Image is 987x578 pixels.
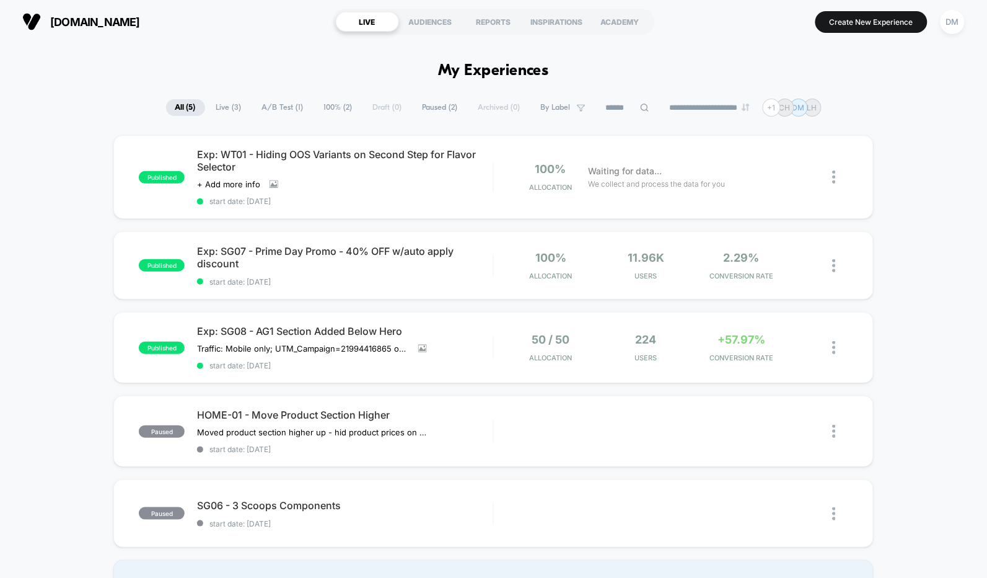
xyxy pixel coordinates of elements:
span: SG06 - 3 Scoops Components [197,499,493,512]
span: By Label [541,103,571,112]
span: Users [602,353,691,362]
span: + Add more info [197,179,260,189]
span: Users [602,272,691,280]
span: Moved product section higher up - hid product prices on cards [197,427,427,437]
img: close [833,259,836,272]
img: Visually logo [22,12,41,31]
span: Traffic: Mobile only; UTM_Campaign=21994416865 only [197,344,409,353]
img: close [833,171,836,184]
span: start date: [DATE] [197,197,493,206]
div: REPORTS [462,12,525,32]
span: Exp: WT01 - Hiding OOS Variants on Second Step for Flavor Selector [197,148,493,173]
span: 224 [636,333,657,346]
img: end [742,104,750,111]
span: +57.97% [717,333,765,346]
div: + 1 [763,99,781,117]
span: Exp: SG08 - AG1 Section Added Below Hero [197,325,493,337]
span: A/B Test ( 1 ) [253,99,313,116]
img: close [833,341,836,354]
span: start date: [DATE] [197,361,493,370]
p: DM [792,103,805,112]
div: DM [941,10,965,34]
span: [DOMAIN_NAME] [50,16,140,29]
span: Paused ( 2 ) [413,99,467,116]
button: [DOMAIN_NAME] [19,12,144,32]
p: LH [807,103,817,112]
span: 100% [535,162,566,176]
span: start date: [DATE] [197,519,493,528]
span: CONVERSION RATE [697,272,786,280]
div: AUDIENCES [399,12,462,32]
div: ACADEMY [589,12,652,32]
span: 50 / 50 [532,333,570,346]
span: 100% ( 2 ) [315,99,362,116]
span: 11.96k [628,251,664,264]
img: close [833,425,836,438]
span: published [139,342,185,354]
span: Allocation [530,272,572,280]
span: 100% [535,251,566,264]
div: INSPIRATIONS [525,12,589,32]
span: paused [139,507,185,520]
span: Exp: SG07 - Prime Day Promo - 40% OFF w/auto apply discount [197,245,493,270]
div: LIVE [336,12,399,32]
span: HOME-01 - Move Product Section Higher [197,409,493,421]
span: Allocation [530,353,572,362]
p: CH [779,103,791,112]
span: paused [139,425,185,438]
span: 2.29% [724,251,760,264]
span: start date: [DATE] [197,277,493,287]
span: Waiting for data... [589,164,662,178]
h1: My Experiences [438,62,549,80]
button: DM [937,9,968,35]
img: close [833,507,836,520]
span: Live ( 3 ) [207,99,251,116]
span: Allocation [529,183,572,192]
button: Create New Experience [815,11,928,33]
span: CONVERSION RATE [697,353,786,362]
span: start date: [DATE] [197,445,493,454]
span: published [139,259,185,272]
span: published [139,171,185,184]
span: All ( 5 ) [166,99,205,116]
span: We collect and process the data for you [589,178,726,190]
